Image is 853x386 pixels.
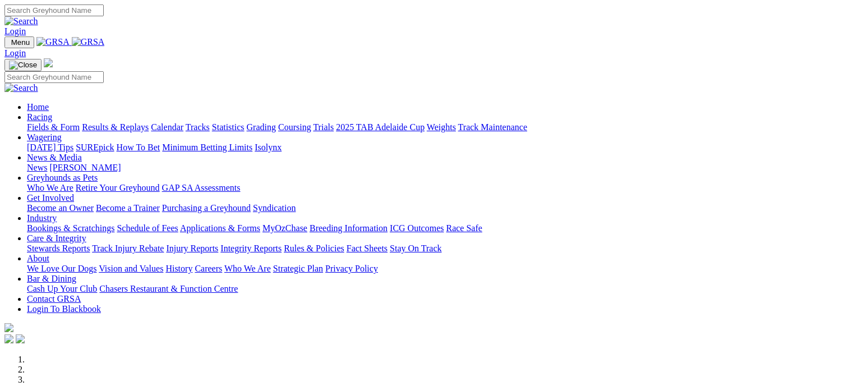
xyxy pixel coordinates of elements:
[4,323,13,332] img: logo-grsa-white.png
[313,122,334,132] a: Trials
[27,193,74,203] a: Get Involved
[27,304,101,314] a: Login To Blackbook
[44,58,53,67] img: logo-grsa-white.png
[186,122,210,132] a: Tracks
[195,264,222,273] a: Careers
[27,203,94,213] a: Become an Owner
[4,59,42,71] button: Toggle navigation
[27,274,76,283] a: Bar & Dining
[427,122,456,132] a: Weights
[76,143,114,152] a: SUREpick
[284,243,344,253] a: Rules & Policies
[220,243,282,253] a: Integrity Reports
[253,203,296,213] a: Syndication
[27,243,849,254] div: Care & Integrity
[49,163,121,172] a: [PERSON_NAME]
[16,334,25,343] img: twitter.svg
[4,48,26,58] a: Login
[4,26,26,36] a: Login
[27,143,73,152] a: [DATE] Tips
[27,264,849,274] div: About
[27,163,849,173] div: News & Media
[310,223,388,233] a: Breeding Information
[27,112,52,122] a: Racing
[92,243,164,253] a: Track Injury Rebate
[82,122,149,132] a: Results & Replays
[27,102,49,112] a: Home
[76,183,160,192] a: Retire Your Greyhound
[165,264,192,273] a: History
[262,223,307,233] a: MyOzChase
[96,203,160,213] a: Become a Trainer
[27,203,849,213] div: Get Involved
[27,143,849,153] div: Wagering
[72,37,105,47] img: GRSA
[27,223,114,233] a: Bookings & Scratchings
[27,284,97,293] a: Cash Up Your Club
[278,122,311,132] a: Coursing
[255,143,282,152] a: Isolynx
[336,122,425,132] a: 2025 TAB Adelaide Cup
[27,153,82,162] a: News & Media
[390,243,441,253] a: Stay On Track
[99,264,163,273] a: Vision and Values
[4,334,13,343] img: facebook.svg
[27,122,849,132] div: Racing
[27,233,86,243] a: Care & Integrity
[27,173,98,182] a: Greyhounds as Pets
[27,243,90,253] a: Stewards Reports
[224,264,271,273] a: Who We Are
[162,143,252,152] a: Minimum Betting Limits
[36,37,70,47] img: GRSA
[4,36,34,48] button: Toggle navigation
[117,143,160,152] a: How To Bet
[27,163,47,172] a: News
[4,16,38,26] img: Search
[347,243,388,253] a: Fact Sheets
[4,83,38,93] img: Search
[99,284,238,293] a: Chasers Restaurant & Function Centre
[4,4,104,16] input: Search
[11,38,30,47] span: Menu
[117,223,178,233] a: Schedule of Fees
[162,203,251,213] a: Purchasing a Greyhound
[27,132,62,142] a: Wagering
[27,213,57,223] a: Industry
[247,122,276,132] a: Grading
[27,254,49,263] a: About
[27,284,849,294] div: Bar & Dining
[27,122,80,132] a: Fields & Form
[446,223,482,233] a: Race Safe
[27,294,81,304] a: Contact GRSA
[9,61,37,70] img: Close
[390,223,444,233] a: ICG Outcomes
[27,264,96,273] a: We Love Our Dogs
[273,264,323,273] a: Strategic Plan
[166,243,218,253] a: Injury Reports
[212,122,245,132] a: Statistics
[27,183,849,193] div: Greyhounds as Pets
[180,223,260,233] a: Applications & Forms
[162,183,241,192] a: GAP SA Assessments
[325,264,378,273] a: Privacy Policy
[151,122,183,132] a: Calendar
[27,223,849,233] div: Industry
[27,183,73,192] a: Who We Are
[4,71,104,83] input: Search
[458,122,527,132] a: Track Maintenance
